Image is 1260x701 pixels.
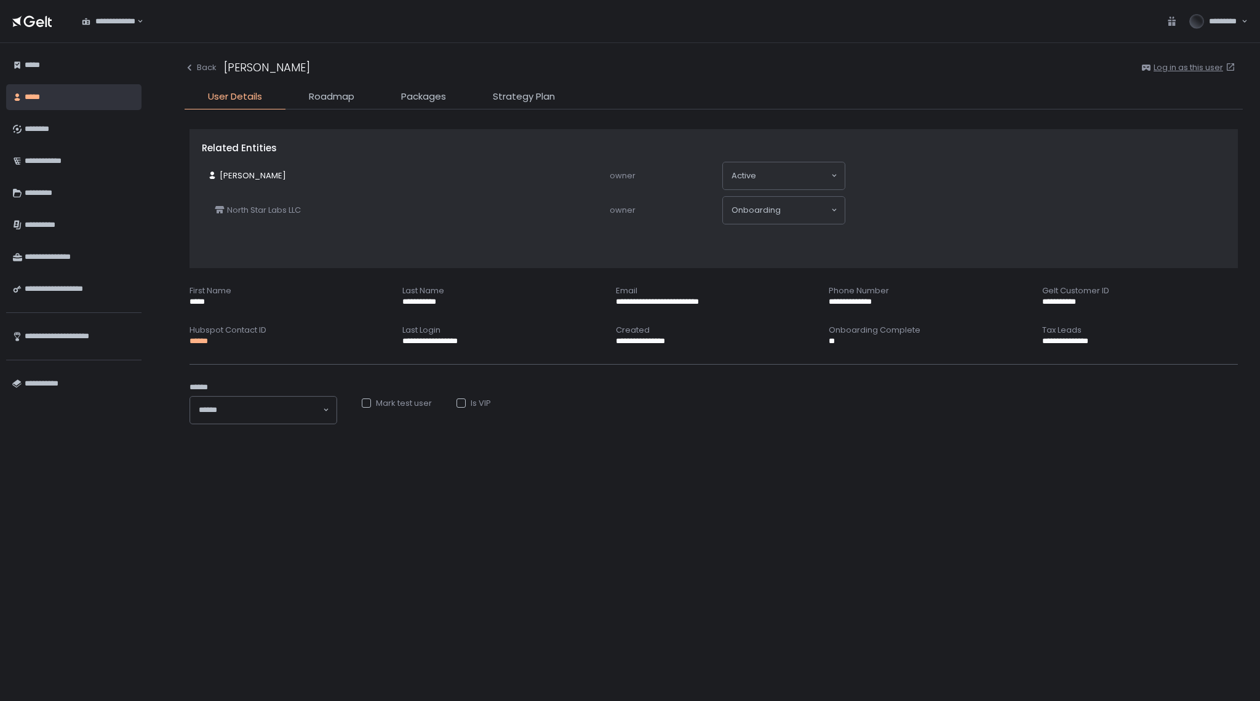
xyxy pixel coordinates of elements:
[756,170,830,182] input: Search for option
[723,162,845,189] div: Search for option
[309,90,354,104] span: Roadmap
[190,397,337,424] div: Search for option
[1042,285,1238,296] div: Gelt Customer ID
[210,200,306,221] a: North Star Labs LLC
[189,325,385,336] div: Hubspot Contact ID
[781,204,830,216] input: Search for option
[217,404,322,416] input: Search for option
[227,205,301,216] span: North Star Labs LLC
[189,285,385,296] div: First Name
[202,165,291,186] a: [PERSON_NAME]
[732,170,756,181] span: active
[829,285,1024,296] div: Phone Number
[616,325,811,336] div: Created
[202,141,1226,156] div: Related Entities
[829,325,1024,336] div: Onboarding Complete
[74,9,143,34] div: Search for option
[220,170,286,181] span: [PERSON_NAME]
[610,170,636,181] span: owner
[402,285,598,296] div: Last Name
[185,62,217,73] button: Back
[135,15,136,28] input: Search for option
[401,90,446,104] span: Packages
[402,325,598,336] div: Last Login
[610,204,636,216] span: owner
[493,90,555,104] span: Strategy Plan
[616,285,811,296] div: Email
[1042,325,1238,336] div: Tax Leads
[732,205,781,216] span: onboarding
[208,90,262,104] span: User Details
[1154,62,1238,73] a: Log in as this user
[224,59,310,76] div: [PERSON_NAME]
[723,197,845,224] div: Search for option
